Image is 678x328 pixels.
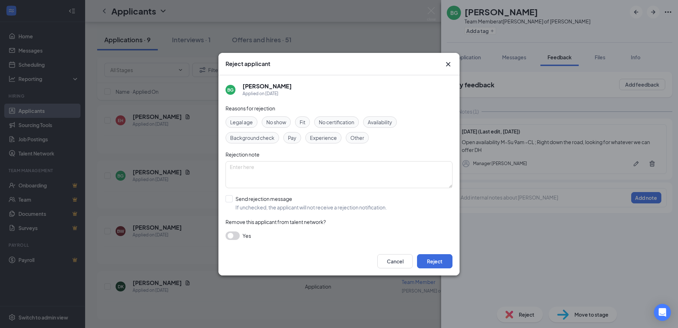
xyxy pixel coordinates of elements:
div: BG [227,87,234,93]
span: Availability [368,118,392,126]
span: No show [266,118,286,126]
div: Open Intercom Messenger [654,304,671,321]
span: Remove this applicant from talent network? [226,219,326,225]
h5: [PERSON_NAME] [243,82,292,90]
h3: Reject applicant [226,60,270,68]
span: Fit [300,118,305,126]
span: Yes [243,231,251,240]
span: Experience [310,134,337,142]
span: Rejection note [226,151,260,158]
span: Reasons for rejection [226,105,275,111]
span: No certification [319,118,354,126]
button: Reject [417,254,452,268]
div: Applied on [DATE] [243,90,292,97]
span: Pay [288,134,296,142]
button: Cancel [377,254,413,268]
svg: Cross [444,60,452,69]
span: Legal age [230,118,253,126]
button: Close [444,60,452,69]
span: Other [350,134,364,142]
span: Background check [230,134,274,142]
